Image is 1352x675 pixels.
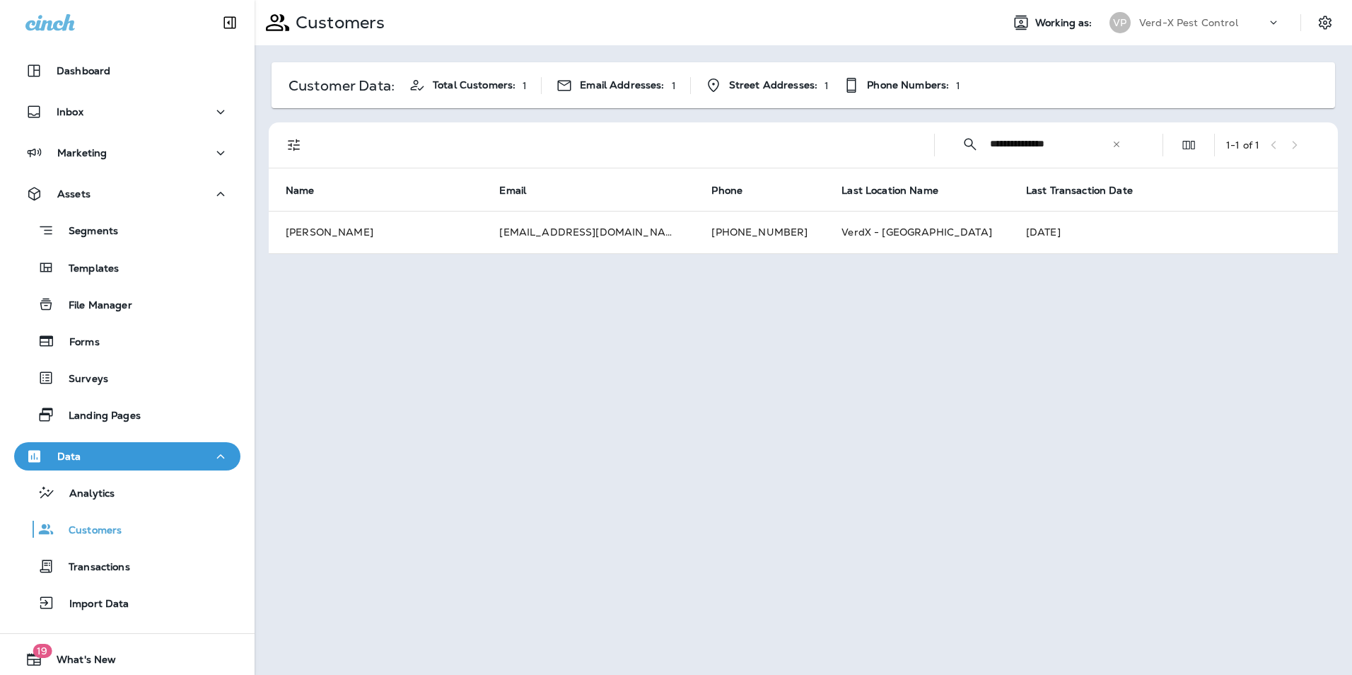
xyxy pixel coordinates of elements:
div: VP [1109,12,1131,33]
button: Templates [14,253,240,282]
button: Customers [14,514,240,544]
span: Email [499,185,526,197]
button: Data [14,442,240,471]
button: File Manager [14,289,240,319]
button: 19What's New [14,645,240,674]
span: Name [286,184,333,197]
td: [PHONE_NUMBER] [694,211,824,253]
p: Import Data [55,598,129,611]
span: Last Transaction Date [1026,185,1133,197]
button: Filters [280,131,308,159]
button: Marketing [14,139,240,167]
p: Marketing [57,147,107,158]
button: Settings [1312,10,1338,35]
p: File Manager [54,299,132,313]
p: 1 [672,80,676,91]
button: Landing Pages [14,400,240,429]
div: 1 - 1 of 1 [1226,139,1259,151]
span: Last Location Name [841,185,938,197]
p: Assets [57,188,91,200]
span: Email [499,184,544,197]
p: Data [57,451,81,462]
button: Dashboard [14,57,240,85]
td: [DATE] [1009,211,1338,253]
p: Customers [290,12,385,33]
button: Segments [14,215,240,246]
p: Surveys [54,373,108,386]
button: Analytics [14,478,240,507]
span: Email Addresses: [580,79,664,91]
p: Forms [55,336,100,350]
p: Dashboard [57,65,110,76]
span: Last Transaction Date [1026,184,1151,197]
p: Customers [54,524,122,538]
p: Customer Data: [289,80,395,91]
p: Inbox [57,106,83,117]
button: Transactions [14,551,240,581]
p: Segments [54,225,118,239]
p: 1 [824,80,829,91]
p: Templates [54,262,119,276]
p: 1 [956,80,960,91]
p: Analytics [55,487,115,501]
span: 19 [33,644,52,658]
span: VerdX - [GEOGRAPHIC_DATA] [841,226,992,238]
button: Collapse Sidebar [210,8,250,37]
span: What's New [42,654,116,671]
td: [EMAIL_ADDRESS][DOMAIN_NAME] [482,211,694,253]
button: Forms [14,326,240,356]
span: Phone [711,185,742,197]
button: Edit Fields [1175,131,1203,159]
button: Inbox [14,98,240,126]
p: Landing Pages [54,410,141,423]
p: Verd-X Pest Control [1139,17,1238,28]
button: Collapse Search [956,130,984,158]
span: Street Addresses: [729,79,817,91]
td: [PERSON_NAME] [269,211,482,253]
span: Last Location Name [841,184,957,197]
button: Surveys [14,363,240,393]
span: Working as: [1035,17,1095,29]
span: Phone Numbers: [867,79,949,91]
span: Phone [711,184,761,197]
p: Transactions [54,561,130,575]
button: Assets [14,180,240,208]
span: Total Customers: [433,79,515,91]
p: 1 [523,80,527,91]
span: Name [286,185,315,197]
button: Import Data [14,588,240,618]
